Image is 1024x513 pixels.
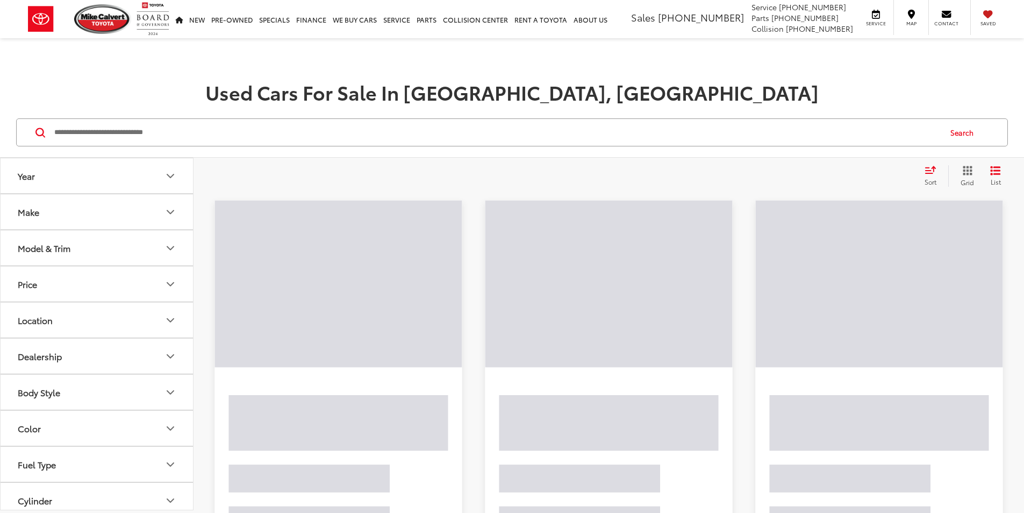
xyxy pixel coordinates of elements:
[18,207,39,217] div: Make
[976,20,1000,27] span: Saved
[948,165,982,187] button: Grid View
[1,411,194,446] button: ColorColor
[1,266,194,301] button: PricePrice
[18,279,37,289] div: Price
[786,23,853,34] span: [PHONE_NUMBER]
[1,158,194,193] button: YearYear
[982,165,1009,187] button: List View
[18,423,41,433] div: Color
[940,119,989,146] button: Search
[751,12,769,23] span: Parts
[1,375,194,410] button: Body StyleBody Style
[164,386,177,399] div: Body Style
[1,303,194,338] button: LocationLocation
[934,20,958,27] span: Contact
[1,339,194,374] button: DealershipDealership
[925,177,936,186] span: Sort
[164,350,177,363] div: Dealership
[164,314,177,327] div: Location
[164,458,177,471] div: Fuel Type
[751,2,777,12] span: Service
[18,315,53,325] div: Location
[18,459,56,469] div: Fuel Type
[18,171,35,181] div: Year
[18,495,52,505] div: Cylinder
[53,120,940,145] input: Search by Make, Model, or Keyword
[164,170,177,182] div: Year
[658,10,744,24] span: [PHONE_NUMBER]
[164,494,177,507] div: Cylinder
[771,12,839,23] span: [PHONE_NUMBER]
[164,278,177,291] div: Price
[899,20,923,27] span: Map
[18,351,62,361] div: Dealership
[1,194,194,229] button: MakeMake
[164,242,177,255] div: Model & Trim
[864,20,888,27] span: Service
[631,10,655,24] span: Sales
[751,23,784,34] span: Collision
[961,178,974,187] span: Grid
[1,447,194,482] button: Fuel TypeFuel Type
[164,422,177,435] div: Color
[1,230,194,265] button: Model & TrimModel & Trim
[18,387,60,397] div: Body Style
[164,206,177,219] div: Make
[779,2,846,12] span: [PHONE_NUMBER]
[74,4,131,34] img: Mike Calvert Toyota
[919,165,948,187] button: Select sort value
[990,177,1001,186] span: List
[18,243,70,253] div: Model & Trim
